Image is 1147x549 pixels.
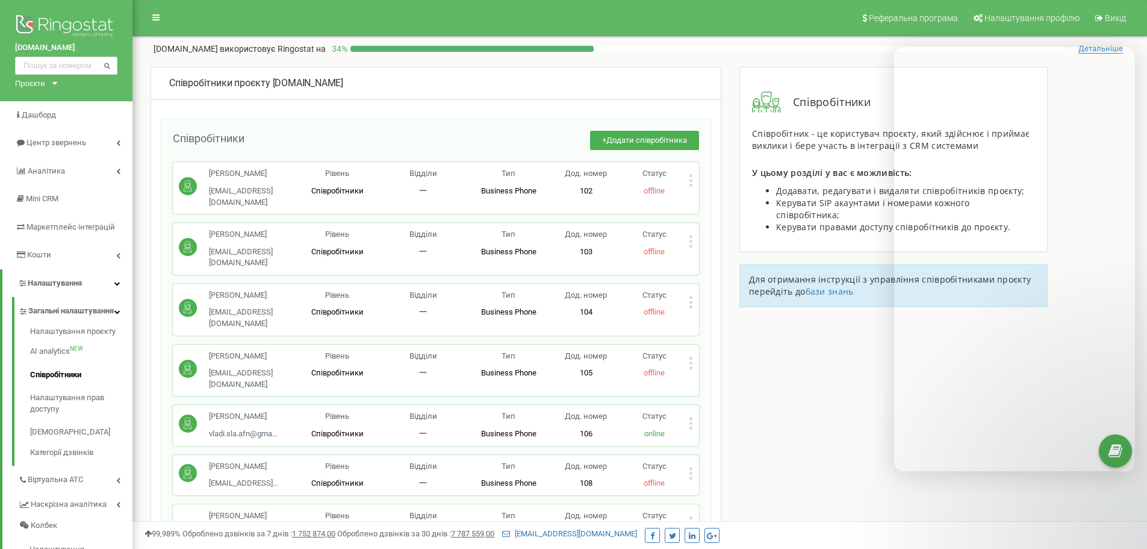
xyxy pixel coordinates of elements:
span: Тип [502,412,515,421]
p: [PERSON_NAME] [PERSON_NAME] [209,510,294,533]
span: offline [644,478,665,488]
p: 105 [552,368,620,379]
span: Налаштування профілю [984,13,1080,23]
a: [DEMOGRAPHIC_DATA] [30,421,132,444]
span: використовує Ringostat на [220,44,326,54]
span: Business Phone [481,368,536,377]
span: Наскрізна аналітика [31,499,107,510]
span: Business Phone [481,307,536,316]
span: offline [644,368,665,377]
span: Рівень [325,412,349,421]
span: Співробітники [781,95,871,110]
span: Рівень [325,462,349,471]
span: Дод. номер [565,412,607,421]
a: [EMAIL_ADDRESS][DOMAIN_NAME] [502,529,637,538]
span: Відділи [409,351,437,360]
p: [PERSON_NAME] [209,411,278,422]
span: Співробітники [311,429,364,438]
p: [DOMAIN_NAME] [154,43,326,55]
span: Співробітники [311,247,364,256]
span: Рівень [325,169,349,178]
a: [DOMAIN_NAME] [15,42,117,54]
span: Оброблено дзвінків за 30 днів : [337,529,494,538]
p: [PERSON_NAME] [209,351,294,362]
span: Відділи [409,290,437,300]
span: Business Phone [481,186,536,195]
span: Дод. номер [565,351,607,360]
span: Співробітники [173,132,244,145]
span: Дод. номер [565,230,607,239]
span: Співробітники проєкту [169,77,270,89]
span: Керувати правами доступу співробітників до проєкту. [776,221,1010,233]
a: Загальні налаштування [18,297,132,322]
a: бази знань [806,286,854,297]
span: Відділи [409,511,437,520]
span: Тип [502,169,515,178]
span: Маркетплейс інтеграцій [26,222,115,231]
span: Відділи [409,230,437,239]
span: Business Phone [481,247,536,256]
span: Кошти [27,250,51,259]
a: Налаштування проєкту [30,326,132,340]
span: Тип [502,462,515,471]
span: Додавати, редагувати і видаляти співробітників проєкту; [776,185,1025,196]
span: Рівень [325,290,349,300]
p: 102 [552,186,620,197]
p: [EMAIL_ADDRESS][DOMAIN_NAME] [209,246,294,269]
span: Для отримання інструкції з управління співробітниками проєкту перейдіть до [749,274,1031,297]
span: Business Phone [481,429,536,438]
span: 一 [419,478,427,488]
a: Колбек [18,515,132,536]
span: Співробітники [311,307,364,316]
span: offline [644,247,665,256]
span: Відділи [409,412,437,421]
span: Дод. номер [565,290,607,300]
a: Налаштування прав доступу [30,386,132,421]
span: Дод. номер [565,462,607,471]
span: Рівень [325,351,349,360]
button: +Додати співробітника [590,131,699,151]
u: 7 787 559,00 [451,529,494,538]
span: online [644,429,665,438]
p: [EMAIL_ADDRESS][DOMAIN_NAME] [209,307,294,329]
p: [EMAIL_ADDRESS][DOMAIN_NAME] [209,186,294,208]
span: Business Phone [481,478,536,488]
span: Відділи [409,169,437,178]
span: Тип [502,511,515,520]
p: 106 [552,428,620,440]
p: [PERSON_NAME] [209,461,278,472]
span: Оброблено дзвінків за 7 днів : [182,529,335,538]
span: Статус [642,290,667,300]
p: 108 [552,478,620,489]
span: Відділи [409,462,437,471]
p: [PERSON_NAME] [209,168,294,180]
span: Статус [642,169,667,178]
span: Статус [642,412,667,421]
span: Рівень [325,230,349,239]
span: Статус [642,462,667,471]
span: Співробітник - це користувач проєкту, який здійснює і приймає виклики і бере участь в інтеграції ... [752,128,1030,151]
p: [PERSON_NAME] [209,229,294,240]
span: Тип [502,290,515,300]
span: [EMAIL_ADDRESS]... [209,478,278,488]
span: Тип [502,351,515,360]
span: Статус [642,351,667,360]
span: Вихід [1105,13,1126,23]
span: Статус [642,511,667,520]
a: Співробітники [30,363,132,387]
div: Проєкти [15,78,45,89]
span: Дашборд [22,110,56,119]
span: 一 [419,307,427,316]
a: Категорії дзвінків [30,444,132,459]
span: Співробітники [311,186,364,195]
span: 一 [419,247,427,256]
span: Дод. номер [565,169,607,178]
span: [EMAIL_ADDRESS][DOMAIN_NAME] [209,368,273,389]
span: Статус [642,230,667,239]
span: Колбек [31,520,57,532]
span: Додати співробітника [606,136,687,145]
u: 1 752 874,00 [292,529,335,538]
a: AI analyticsNEW [30,340,132,363]
iframe: Intercom live chat [1106,481,1135,510]
span: 一 [419,429,427,438]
